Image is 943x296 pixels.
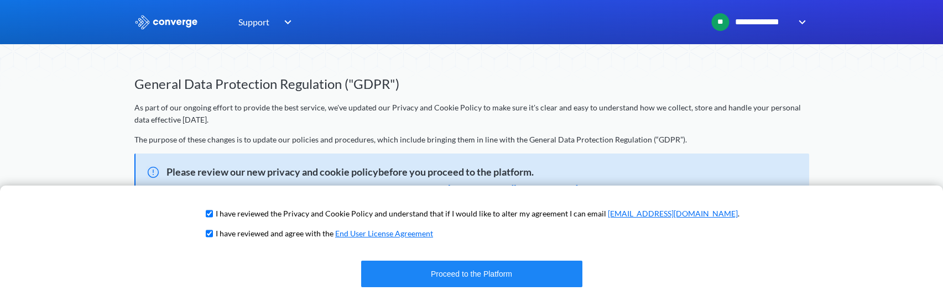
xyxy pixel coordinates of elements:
p: The purpose of these changes is to update our policies and procedures, which include bringing the... [134,134,809,146]
p: I have reviewed the Privacy and Cookie Policy and understand that if I would like to alter my agr... [216,208,739,220]
img: logo_ewhite.svg [134,15,199,29]
button: Proceed to the Platform [361,261,582,287]
span: Support [238,15,269,29]
span: Please review our new privacy and cookie policybefore you proceed to the platform. [136,165,798,180]
a: [EMAIL_ADDRESS][DOMAIN_NAME] [448,183,578,193]
a: [EMAIL_ADDRESS][DOMAIN_NAME] [608,209,738,218]
p: As part of our ongoing effort to provide the best service, we've updated our Privacy and Cookie P... [134,102,809,126]
p: I have reviewed and agree with the [216,228,433,240]
img: downArrow.svg [277,15,295,29]
span: If you have any concerns or would like to alter your agreement please contact us at [166,183,578,193]
img: downArrow.svg [791,15,809,29]
a: End User License Agreement [335,229,433,238]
